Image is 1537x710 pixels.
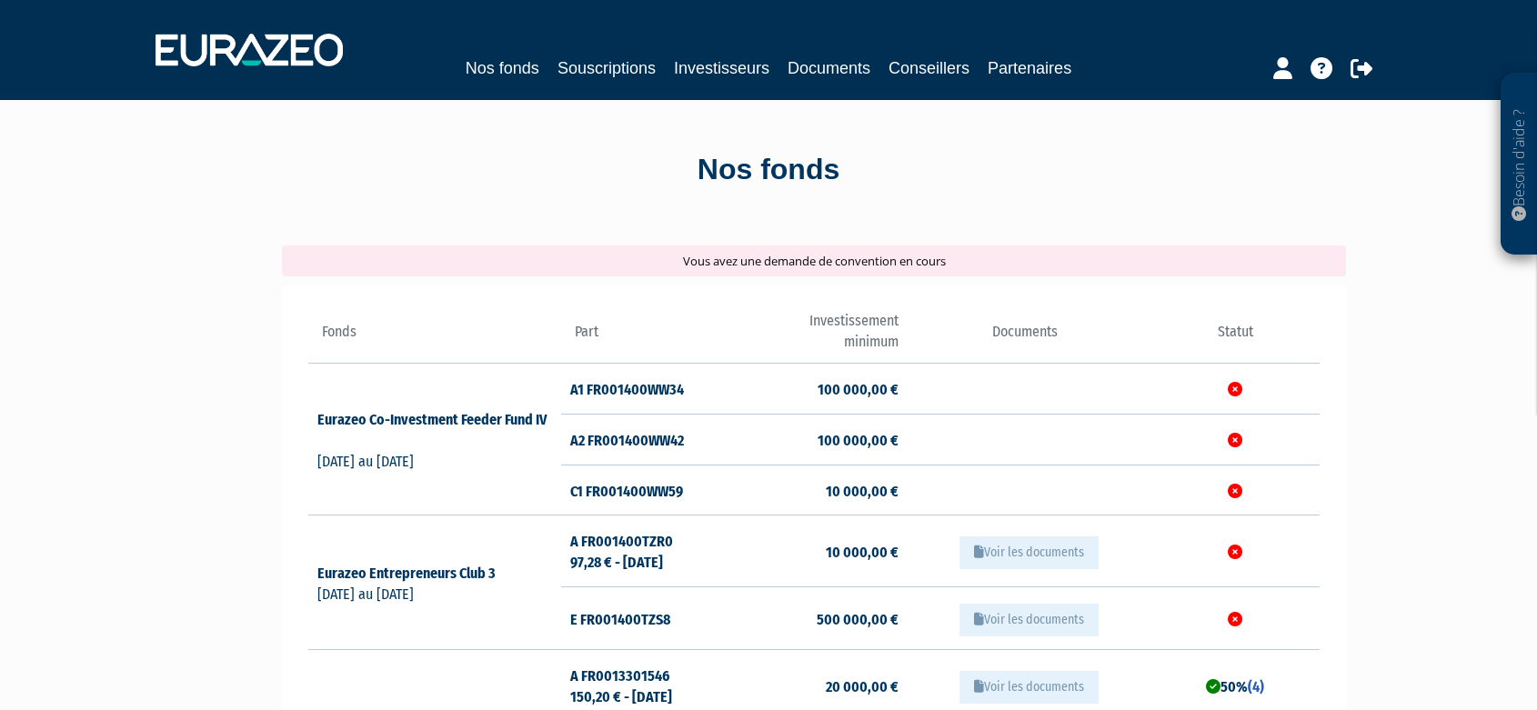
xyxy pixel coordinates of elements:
[561,465,729,515] td: C1 FR001400WW59
[1509,83,1530,246] p: Besoin d'aide ?
[988,55,1071,81] a: Partenaires
[729,311,898,363] th: Investissement minimum
[959,604,1099,636] button: Voir les documents
[156,34,343,66] img: 1732889491-logotype_eurazeo_blanc_rvb.png
[466,55,539,81] a: Nos fonds
[1151,311,1320,363] th: Statut
[959,536,1099,569] button: Voir les documents
[317,585,414,603] span: [DATE] au [DATE]
[788,55,870,81] a: Documents
[674,55,769,81] a: Investisseurs
[959,671,1099,704] button: Voir les documents
[317,453,414,470] span: [DATE] au [DATE]
[729,515,898,587] td: 10 000,00 €
[729,363,898,414] td: 100 000,00 €
[729,414,898,465] td: 100 000,00 €
[889,55,969,81] a: Conseillers
[308,311,561,363] th: Fonds
[250,149,1287,191] div: Nos fonds
[317,565,512,582] a: Eurazeo Entrepreneurs Club 3
[561,311,729,363] th: Part
[317,411,547,449] a: Eurazeo Co-Investment Feeder Fund IV
[558,55,656,81] a: Souscriptions
[729,587,898,650] td: 500 000,00 €
[899,311,1151,363] th: Documents
[282,245,1346,277] div: Vous avez une demande de convention en cours
[1248,678,1264,695] a: (4)
[561,515,729,587] td: A FR001400TZR0 97,28 € - [DATE]
[561,363,729,414] td: A1 FR001400WW34
[561,587,729,650] td: E FR001400TZS8
[561,414,729,465] td: A2 FR001400WW42
[729,465,898,515] td: 10 000,00 €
